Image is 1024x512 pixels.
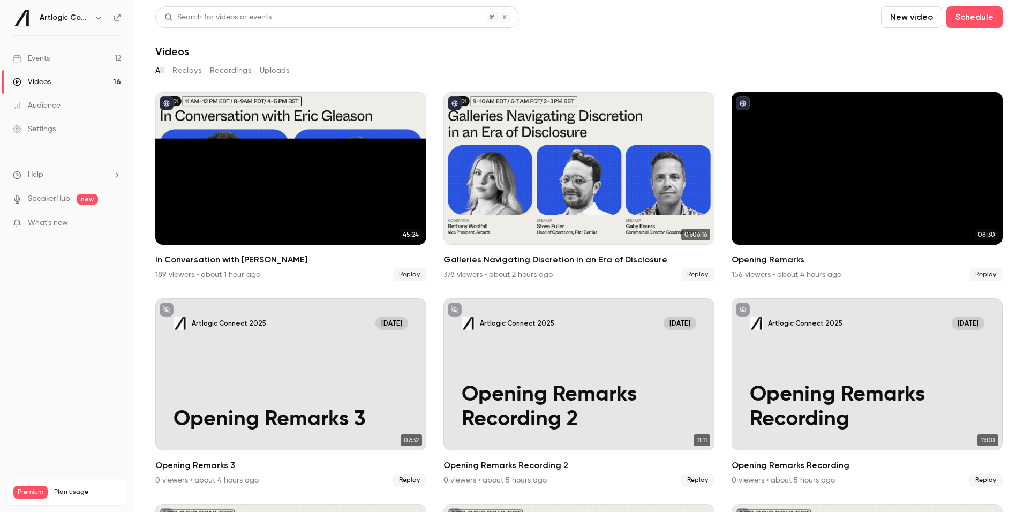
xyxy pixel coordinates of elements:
img: Artlogic Connect 2025 [13,9,31,26]
button: All [155,62,164,79]
div: 0 viewers • about 5 hours ago [732,475,835,486]
div: 189 viewers • about 1 hour ago [155,269,260,280]
button: published [736,96,750,110]
p: Artlogic Connect 2025 [192,319,266,328]
li: Opening Remarks 3 [155,298,426,487]
img: Opening Remarks Recording [750,317,763,330]
span: 08:30 [975,229,998,240]
a: 01:06:16Galleries Navigating Discretion in an Era of Disclosure378 viewers • about 2 hours agoReplay [443,92,714,281]
span: Replay [969,268,1003,281]
img: Opening Remarks Recording 2 [462,317,475,330]
span: new [77,194,98,205]
span: [DATE] [664,317,696,330]
li: Opening Remarks [732,92,1003,281]
p: Opening Remarks 3 [174,408,408,432]
li: Opening Remarks Recording 2 [443,298,714,487]
span: Replay [681,474,714,487]
li: Opening Remarks Recording [732,298,1003,487]
span: Plan usage [54,488,121,496]
button: published [448,96,462,110]
button: published [160,96,174,110]
li: In Conversation with Eric Gleason [155,92,426,281]
iframe: Noticeable Trigger [108,219,121,228]
span: 11:11 [694,434,710,446]
h2: In Conversation with [PERSON_NAME] [155,253,426,266]
h2: Opening Remarks Recording 2 [443,459,714,472]
div: 156 viewers • about 4 hours ago [732,269,841,280]
div: Search for videos or events [164,12,272,23]
h2: Opening Remarks 3 [155,459,426,472]
span: Premium [13,486,48,499]
span: Replay [393,268,426,281]
span: 11:00 [977,434,998,446]
button: unpublished [448,303,462,317]
p: Artlogic Connect 2025 [480,319,554,328]
span: Help [28,169,43,180]
span: 01:06:16 [681,229,710,240]
span: What's new [28,217,68,229]
span: 07:32 [401,434,422,446]
div: Events [13,53,50,64]
div: 0 viewers • about 4 hours ago [155,475,259,486]
div: 0 viewers • about 5 hours ago [443,475,547,486]
h2: Galleries Navigating Discretion in an Era of Disclosure [443,253,714,266]
p: Opening Remarks Recording [750,383,984,432]
span: [DATE] [375,317,408,330]
a: 45:24In Conversation with [PERSON_NAME]189 viewers • about 1 hour agoReplay [155,92,426,281]
a: Opening Remarks 3Artlogic Connect 2025[DATE]Opening Remarks 307:32Opening Remarks 30 viewers • ab... [155,298,426,487]
li: help-dropdown-opener [13,169,121,180]
a: Opening Remarks RecordingArtlogic Connect 2025[DATE]Opening Remarks Recording11:00Opening Remarks... [732,298,1003,487]
img: Opening Remarks 3 [174,317,187,330]
button: Schedule [946,6,1003,28]
p: Artlogic Connect 2025 [768,319,842,328]
h1: Videos [155,45,189,58]
button: Uploads [260,62,290,79]
p: Opening Remarks Recording 2 [462,383,696,432]
a: 08:30Opening Remarks156 viewers • about 4 hours agoReplay [732,92,1003,281]
li: Galleries Navigating Discretion in an Era of Disclosure [443,92,714,281]
span: 45:24 [400,229,422,240]
span: Replay [969,474,1003,487]
a: Opening Remarks Recording 2Artlogic Connect 2025[DATE]Opening Remarks Recording 211:11Opening Rem... [443,298,714,487]
div: Settings [13,124,56,134]
button: Replays [172,62,201,79]
div: 378 viewers • about 2 hours ago [443,269,553,280]
button: New video [881,6,942,28]
h6: Artlogic Connect 2025 [40,12,90,23]
section: Videos [155,6,1003,506]
a: SpeakerHub [28,193,70,205]
span: Replay [393,474,426,487]
div: Videos [13,77,51,87]
button: Recordings [210,62,251,79]
h2: Opening Remarks [732,253,1003,266]
span: [DATE] [952,317,984,330]
button: unpublished [160,303,174,317]
button: unpublished [736,303,750,317]
h2: Opening Remarks Recording [732,459,1003,472]
span: Replay [681,268,714,281]
div: Audience [13,100,61,111]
